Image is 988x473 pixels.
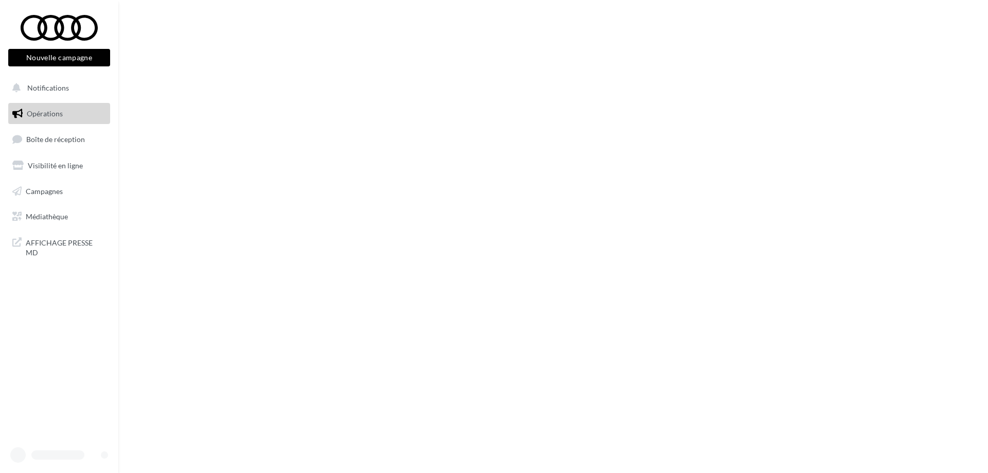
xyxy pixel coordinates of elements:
span: Médiathèque [26,212,68,221]
a: Opérations [6,103,112,125]
button: Nouvelle campagne [8,49,110,66]
span: Visibilité en ligne [28,161,83,170]
span: Opérations [27,109,63,118]
span: Notifications [27,83,69,92]
a: Médiathèque [6,206,112,227]
span: AFFICHAGE PRESSE MD [26,236,106,258]
span: Boîte de réception [26,135,85,144]
button: Notifications [6,77,108,99]
a: Boîte de réception [6,128,112,150]
span: Campagnes [26,186,63,195]
a: Visibilité en ligne [6,155,112,177]
a: Campagnes [6,181,112,202]
a: AFFICHAGE PRESSE MD [6,232,112,262]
